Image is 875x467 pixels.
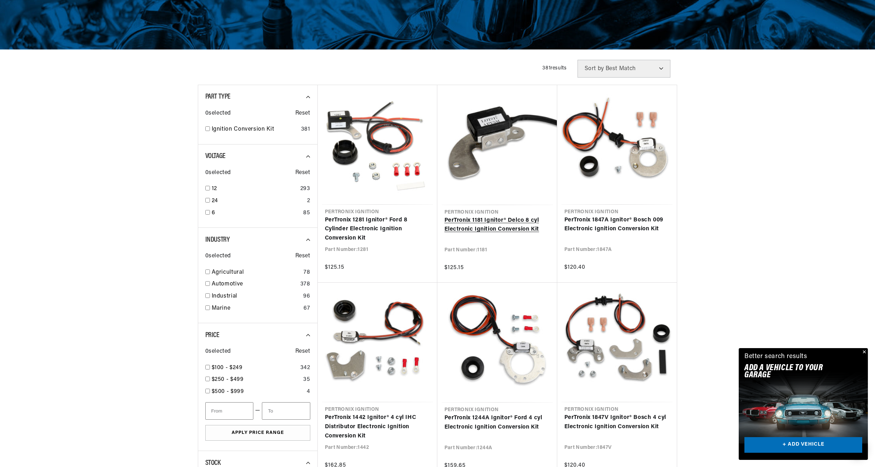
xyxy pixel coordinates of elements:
div: 96 [303,292,310,301]
span: 0 selected [205,109,231,118]
h2: Add A VEHICLE to your garage [744,364,844,379]
a: PerTronix 1181 Ignitor® Delco 8 cyl Electronic Ignition Conversion Kit [444,216,550,234]
div: 2 [307,196,310,206]
a: Automotive [212,280,297,289]
span: Reset [295,252,310,261]
span: Reset [295,109,310,118]
div: 378 [300,280,310,289]
div: 78 [304,268,310,277]
a: Agricultural [212,268,301,277]
a: PerTronix 1442 Ignitor® 4 cyl IHC Distributor Electronic Ignition Conversion Kit [325,413,430,441]
a: Ignition Conversion Kit [212,125,298,134]
span: Stock [205,460,221,467]
a: Marine [212,304,301,313]
span: — [255,406,260,415]
a: PerTronix 1281 Ignitor® Ford 8 Cylinder Electronic Ignition Conversion Kit [325,216,430,243]
a: + ADD VEHICLE [744,437,862,453]
div: 4 [307,387,310,397]
span: Reset [295,168,310,178]
span: 381 results [542,65,566,71]
a: PerTronix 1847V Ignitor® Bosch 4 cyl Electronic Ignition Conversion Kit [564,413,670,431]
span: Part Type [205,93,231,100]
input: From [205,402,253,420]
a: PerTronix 1244A Ignitor® Ford 4 cyl Electronic Ignition Conversion Kit [444,414,550,432]
a: 12 [212,184,297,194]
span: 0 selected [205,252,231,261]
div: Better search results [744,352,807,362]
a: 6 [212,209,301,218]
span: 0 selected [205,168,231,178]
div: 342 [300,363,310,373]
div: 67 [304,304,310,313]
span: $250 - $499 [212,377,244,382]
span: Reset [295,347,310,356]
div: 293 [300,184,310,194]
span: Voltage [205,153,226,160]
span: Industry [205,236,230,243]
div: 85 [303,209,310,218]
select: Sort by [578,60,670,78]
span: Price [205,332,220,339]
a: PerTronix 1847A Ignitor® Bosch 009 Electronic Ignition Conversion Kit [564,216,670,234]
a: 24 [212,196,304,206]
input: To [262,402,310,420]
span: $100 - $249 [212,365,243,371]
div: 35 [303,375,310,384]
span: $500 - $999 [212,389,244,394]
button: Apply Price Range [205,425,310,441]
span: Sort by [585,66,604,72]
button: Close [859,348,868,357]
div: 381 [301,125,310,134]
span: 0 selected [205,347,231,356]
a: Industrial [212,292,301,301]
